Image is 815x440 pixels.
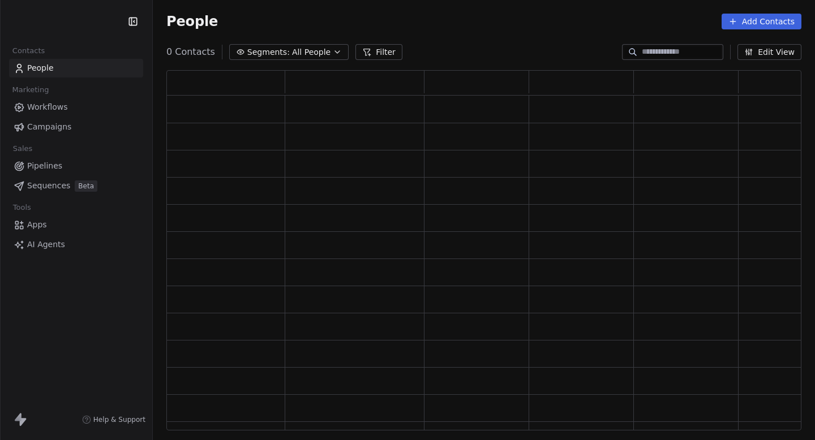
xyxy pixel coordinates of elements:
span: Tools [8,199,36,216]
span: Beta [75,180,97,192]
button: Edit View [737,44,801,60]
a: Pipelines [9,157,143,175]
a: People [9,59,143,77]
span: Workflows [27,101,68,113]
button: Add Contacts [722,14,801,29]
span: Contacts [7,42,50,59]
span: Pipelines [27,160,62,172]
span: Marketing [7,81,54,98]
span: Help & Support [93,415,145,424]
span: Apps [27,219,47,231]
span: AI Agents [27,239,65,251]
span: People [166,13,218,30]
span: Sales [8,140,37,157]
a: Apps [9,215,143,234]
span: Campaigns [27,121,71,133]
span: Segments: [247,46,290,58]
span: All People [292,46,331,58]
span: People [27,62,54,74]
span: Sequences [27,180,70,192]
a: Help & Support [82,415,145,424]
a: SequencesBeta [9,176,143,195]
a: Workflows [9,98,143,117]
span: 0 Contacts [166,45,215,59]
a: AI Agents [9,235,143,254]
button: Filter [355,44,402,60]
a: Campaigns [9,118,143,136]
